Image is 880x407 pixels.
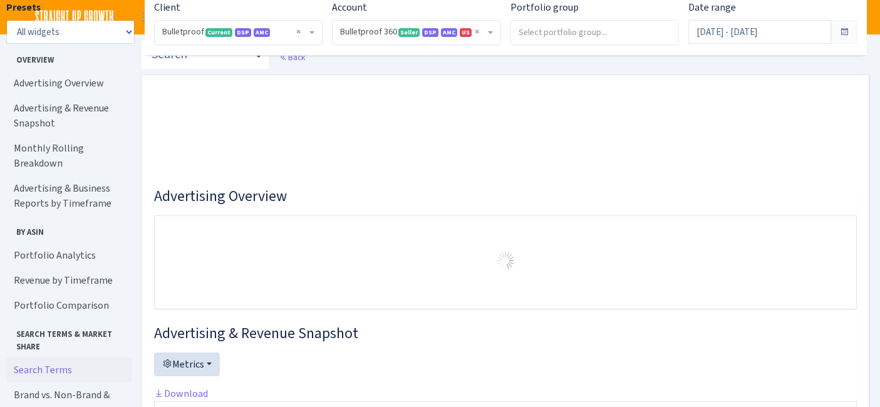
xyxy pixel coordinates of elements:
[154,187,857,205] h3: Widget #1
[495,250,515,270] img: Preloader
[460,28,472,37] span: US
[6,71,132,96] a: Advertising Overview
[154,353,220,376] button: Metrics
[837,6,859,28] img: Zach Belous
[7,221,131,238] span: By ASIN
[254,28,270,37] span: AMC
[6,243,132,268] a: Portfolio Analytics
[398,28,420,37] span: Seller
[6,136,132,176] a: Monthly Rolling Breakdown
[475,26,479,38] span: Remove all items
[6,358,132,383] a: Search Terms
[441,28,457,37] span: Amazon Marketing Cloud
[154,324,857,343] h3: Widget #2
[6,268,132,293] a: Revenue by Timeframe
[6,96,132,136] a: Advertising & Revenue Snapshot
[235,28,251,37] span: DSP
[7,49,131,66] span: Overview
[296,26,301,38] span: Remove all items
[6,176,132,216] a: Advertising & Business Reports by Timeframe
[333,21,500,44] span: Bulletproof 360 <span class="badge badge-success">Seller</span><span class="badge badge-primary">...
[154,387,208,400] a: Download
[155,21,322,44] span: Bulletproof <span class="badge badge-success">Current</span><span class="badge badge-primary">DSP...
[340,26,485,38] span: Bulletproof 360 <span class="badge badge-success">Seller</span><span class="badge badge-primary">...
[7,323,131,352] span: Search Terms & Market Share
[511,21,679,43] input: Select portfolio group...
[279,51,305,63] a: Back
[422,28,438,37] span: DSP
[6,293,132,318] a: Portfolio Comparison
[162,26,307,38] span: Bulletproof <span class="badge badge-success">Current</span><span class="badge badge-primary">DSP...
[205,28,232,37] span: Current
[837,6,859,28] a: Z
